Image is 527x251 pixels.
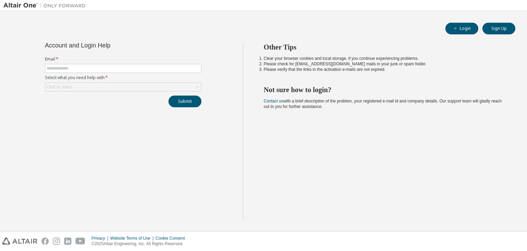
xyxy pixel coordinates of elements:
h2: Not sure how to login? [264,85,503,94]
button: Login [445,23,478,34]
div: Privacy [92,236,110,241]
label: Select what you need help with [45,75,201,80]
img: Altair One [3,2,89,9]
img: youtube.svg [75,238,85,245]
div: Click to select [47,84,72,90]
div: Account and Login Help [45,43,170,48]
img: instagram.svg [53,238,60,245]
img: facebook.svg [42,238,49,245]
h2: Other Tips [264,43,503,52]
p: © 2025 Altair Engineering, Inc. All Rights Reserved. [92,241,189,247]
label: Email [45,56,201,62]
li: Please check for [EMAIL_ADDRESS][DOMAIN_NAME] mails in your junk or spam folder. [264,61,503,67]
li: Please verify that the links in the activation e-mails are not expired. [264,67,503,72]
img: altair_logo.svg [2,238,37,245]
span: with a brief description of the problem, your registered e-mail id and company details. Our suppo... [264,99,502,109]
img: linkedin.svg [64,238,71,245]
a: Contact us [264,99,283,103]
button: Sign Up [482,23,515,34]
div: Website Terms of Use [110,236,155,241]
button: Submit [168,96,201,107]
div: Click to select [45,83,201,91]
div: Cookie Consent [155,236,189,241]
li: Clear your browser cookies and local storage, if you continue experiencing problems. [264,56,503,61]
